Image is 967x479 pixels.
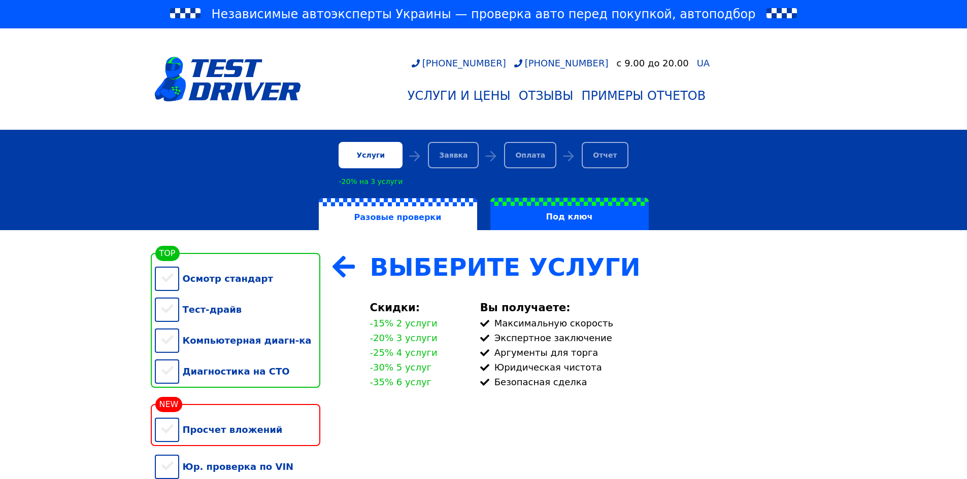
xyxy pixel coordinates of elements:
div: Компьютерная диагн-ка [155,325,320,356]
div: -30% 5 услуг [370,362,438,373]
span: UA [697,58,710,68]
div: Услуги и цены [408,89,511,103]
div: Услуги [339,142,403,168]
div: c 9.00 до 20.00 [617,58,689,68]
a: [PHONE_NUMBER] [412,58,506,68]
div: -35% 6 услуг [370,377,438,387]
div: Безопасная сделка [480,377,813,387]
a: Отзывы [515,85,578,107]
div: -20% на 3 услуги [339,177,403,186]
a: Примеры отчетов [577,85,710,107]
div: Тест-драйв [155,294,320,325]
div: Максимальную скорость [480,318,813,328]
div: Юридическая чистота [480,362,813,373]
div: Выберите Услуги [370,253,813,281]
div: Примеры отчетов [581,89,706,103]
label: Под ключ [490,198,649,230]
div: Оплата [504,142,556,168]
div: -20% 3 услуги [370,333,438,343]
div: Диагностика на СТО [155,356,320,387]
span: Независимые автоэксперты Украины — проверка авто перед покупкой, автоподбор [212,6,756,22]
div: Аргументы для торга [480,347,813,358]
div: Экспертное заключение [480,333,813,343]
a: Под ключ [484,198,655,230]
img: logotype [155,57,301,101]
div: Отзывы [519,89,574,103]
div: Отчет [582,142,628,168]
a: [PHONE_NUMBER] [514,58,609,68]
a: UA [697,59,710,68]
label: Разовые проверки [319,198,477,231]
div: Осмотр стандарт [155,263,320,294]
div: Просчет вложений [155,414,320,445]
a: Услуги и цены [404,85,515,107]
div: -25% 4 услуги [370,347,438,358]
div: -15% 2 услуги [370,318,438,328]
div: Вы получаете: [480,302,813,314]
div: Скидки: [370,302,468,314]
div: Заявка [428,142,479,168]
